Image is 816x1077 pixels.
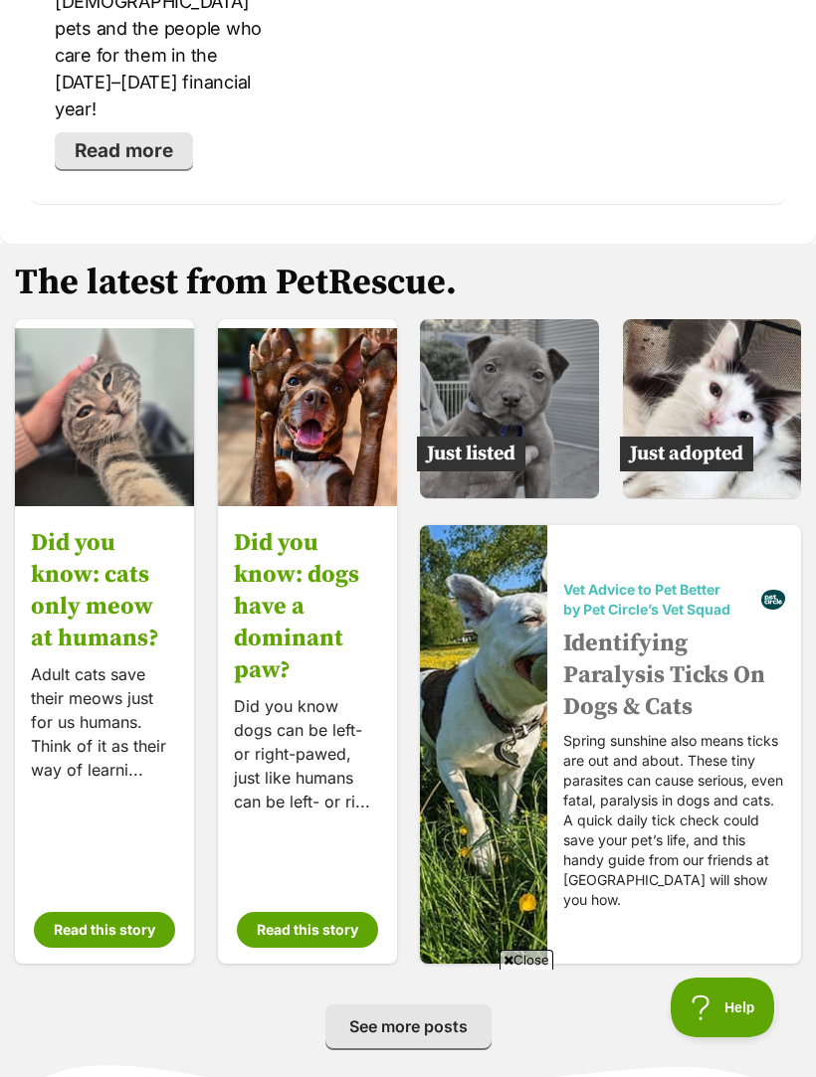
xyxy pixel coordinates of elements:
[563,628,785,723] h3: Identifying Paralysis Ticks On Dogs & Cats
[563,731,785,910] p: Spring sunshine also means ticks are out and about. These tiny parasites can cause serious, even ...
[623,319,802,498] img: Female Domestic Short Hair (DSH) Cat
[500,950,553,970] span: Close
[31,662,178,782] p: Adult cats save their meows just for us humans. Think of it as their way of learni...
[15,328,194,507] img: Did you know: cats only meow at humans?
[420,319,599,498] img: Medium Female Staffordshire Bull Terrier Mix Dog
[620,437,753,471] span: Just adopted
[234,527,381,686] h3: Did you know: dogs have a dominant paw?
[234,694,381,813] p: Did you know dogs can be left- or right-pawed, just like humans can be left- or ri...
[46,978,770,1067] iframe: Advertisement
[218,319,397,964] a: Did you know: dogs have a dominant paw? Did you know: dogs have a dominant paw? Did you know dogs...
[420,525,801,964] a: Vet Advice to Pet Better by Pet Circle’s Vet Squad Identifying Paralysis Ticks On Dogs & Cats Spr...
[34,912,175,948] button: Read this story
[31,527,178,654] h3: Did you know: cats only meow at humans?
[15,319,194,964] a: Did you know: cats only meow at humans? Did you know: cats only meow at humans? Adult cats save t...
[15,264,801,303] h2: The latest from PetRescue.
[563,580,761,620] span: Vet Advice to Pet Better by Pet Circle’s Vet Squad
[55,132,193,170] a: Read more
[417,437,525,471] span: Just listed
[218,328,397,507] img: Did you know: dogs have a dominant paw?
[420,482,599,502] a: Just listed
[671,978,776,1037] iframe: Help Scout Beacon - Open
[236,912,377,948] button: Read this story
